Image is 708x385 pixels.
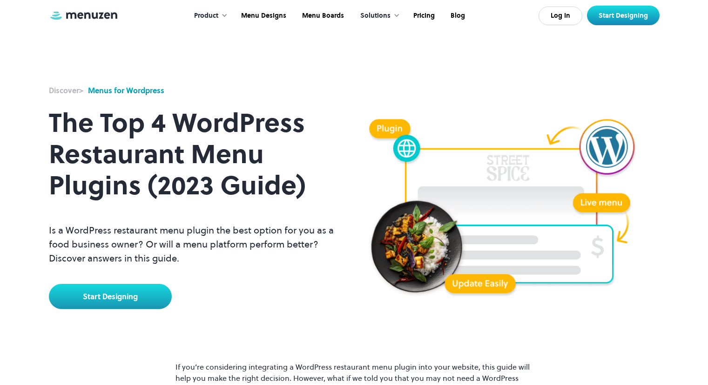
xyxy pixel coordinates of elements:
div: Solutions [351,1,405,30]
a: Blog [442,1,472,30]
a: Pricing [405,1,442,30]
a: Start Designing [587,6,660,25]
a: Start Designing [49,284,172,309]
h1: The Top 4 WordPress Restaurant Menu Plugins (2023 Guide) [49,96,336,212]
div: Menus for Wordpress [88,85,164,96]
div: Solutions [360,11,391,21]
strong: Discover [49,85,79,96]
a: Menu Designs [232,1,293,30]
p: Is a WordPress restaurant menu plugin the best option for you as a food business owner? Or will a... [49,223,336,265]
div: Product [194,11,218,21]
div: > [49,85,83,96]
a: Log In [539,7,582,25]
a: Menu Boards [293,1,351,30]
div: Product [185,1,232,30]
